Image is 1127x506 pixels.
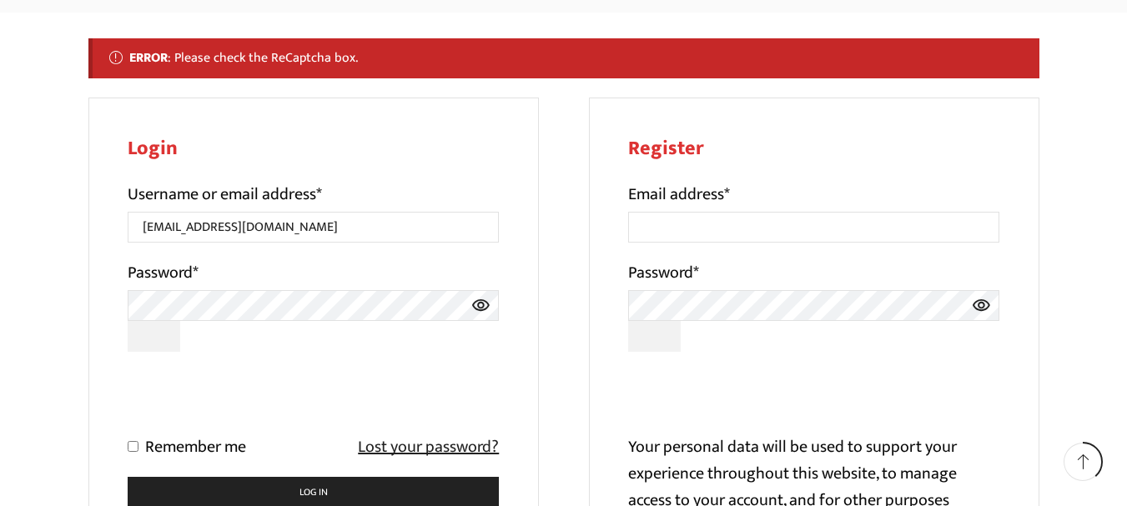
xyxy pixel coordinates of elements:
button: Show password [128,321,181,352]
label: Password [128,259,199,286]
iframe: reCAPTCHA [628,368,882,433]
button: Show password [628,321,682,352]
li: : Please check the ReCaptcha box. [129,48,1024,68]
span: Remember me [145,433,246,461]
h2: Register [628,137,1000,161]
strong: ERROR [129,47,168,68]
iframe: reCAPTCHA [128,368,381,433]
label: Password [628,259,699,286]
a: Lost your password? [358,433,499,460]
input: Remember me [128,441,138,452]
h2: Login [128,137,500,161]
label: Username or email address [128,181,322,208]
label: Email address [628,181,730,208]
